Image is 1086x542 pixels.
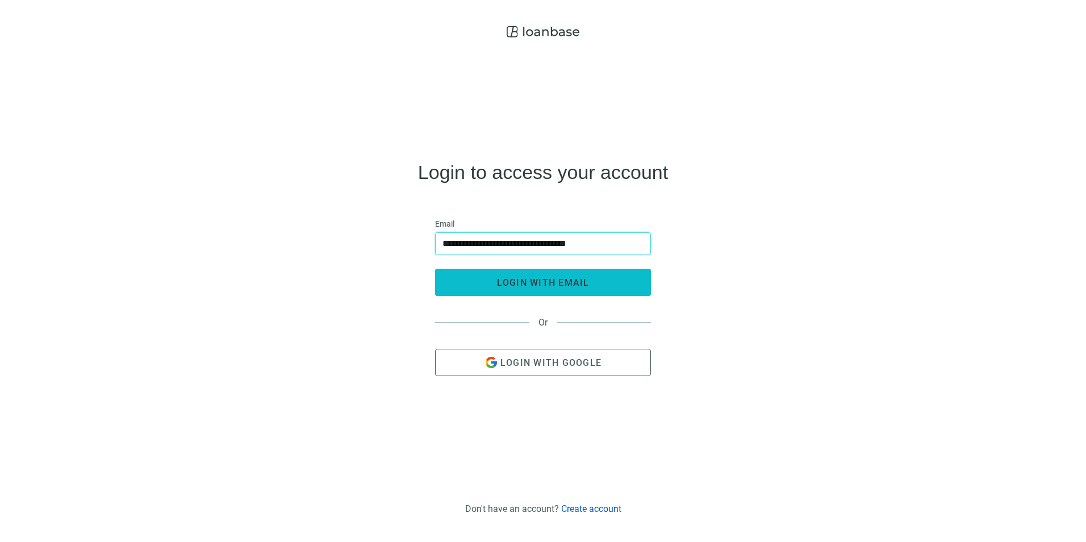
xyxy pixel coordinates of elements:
button: Login with Google [435,349,651,376]
div: Don't have an account? [465,503,621,514]
span: Email [435,218,454,230]
a: Create account [561,503,621,514]
span: Login with Google [500,357,602,368]
span: Or [529,317,557,328]
h4: Login to access your account [418,163,668,181]
button: login with email [435,269,651,296]
span: login with email [497,277,590,288]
